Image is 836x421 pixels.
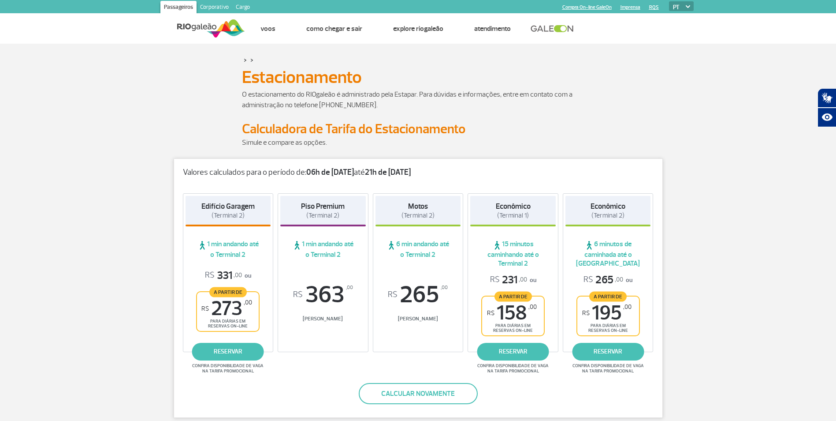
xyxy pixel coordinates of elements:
a: Explore RIOgaleão [393,24,443,33]
span: 15 minutos caminhando até o Terminal 2 [470,240,556,268]
div: Plugin de acessibilidade da Hand Talk. [817,88,836,127]
span: Confira disponibilidade de vaga na tarifa promocional [571,363,645,374]
a: Como chegar e sair [306,24,362,33]
sup: R$ [487,309,494,317]
a: Cargo [232,1,253,15]
a: reservar [192,343,264,361]
span: (Terminal 1) [497,211,529,220]
a: Compra On-line GaleOn [562,4,612,10]
p: Simule e compare as opções. [242,137,594,148]
a: Corporativo [197,1,232,15]
sup: R$ [582,309,590,317]
sup: R$ [388,290,398,300]
a: Voos [260,24,275,33]
span: (Terminal 2) [306,211,339,220]
span: para diárias em reservas on-line [585,323,632,333]
span: Confira disponibilidade de vaga na tarifa promocional [476,363,550,374]
span: 158 [487,303,537,323]
p: ou [490,273,536,287]
h2: Calculadora de Tarifa do Estacionamento [242,121,594,137]
span: 1 min andando até o Terminal 2 [280,240,366,259]
span: A partir de [589,291,627,301]
h1: Estacionamento [242,70,594,85]
a: > [244,55,247,65]
span: (Terminal 2) [591,211,624,220]
a: Imprensa [620,4,640,10]
strong: Piso Premium [301,202,345,211]
strong: Motos [408,202,428,211]
p: ou [205,269,251,282]
p: Valores calculados para o período de: até [183,168,654,177]
span: 6 minutos de caminhada até o [GEOGRAPHIC_DATA] [565,240,651,268]
span: para diárias em reservas on-line [204,319,251,329]
strong: 06h de [DATE] [306,167,354,177]
a: RQS [649,4,659,10]
button: Calcular novamente [359,383,478,404]
sup: ,00 [441,283,448,293]
button: Abrir recursos assistivos. [817,108,836,127]
a: Passageiros [160,1,197,15]
sup: R$ [201,305,209,312]
span: 1 min andando até o Terminal 2 [186,240,271,259]
span: 265 [583,273,623,287]
p: O estacionamento do RIOgaleão é administrado pela Estapar. Para dúvidas e informações, entre em c... [242,89,594,110]
strong: Edifício Garagem [201,202,255,211]
a: > [250,55,253,65]
span: 331 [205,269,242,282]
strong: 21h de [DATE] [365,167,411,177]
span: A partir de [209,287,247,297]
span: (Terminal 2) [212,211,245,220]
strong: Econômico [496,202,531,211]
a: reservar [572,343,644,361]
span: [PERSON_NAME] [375,316,461,322]
span: Confira disponibilidade de vaga na tarifa promocional [191,363,265,374]
sup: R$ [293,290,303,300]
span: 6 min andando até o Terminal 2 [375,240,461,259]
span: 273 [201,299,252,319]
sup: ,00 [623,303,632,311]
span: 195 [582,303,632,323]
span: 363 [280,283,366,307]
span: 265 [375,283,461,307]
strong: Econômico [591,202,625,211]
sup: ,00 [346,283,353,293]
span: A partir de [494,291,532,301]
button: Abrir tradutor de língua de sinais. [817,88,836,108]
a: reservar [477,343,549,361]
a: Atendimento [474,24,511,33]
p: ou [583,273,632,287]
span: [PERSON_NAME] [280,316,366,322]
sup: ,00 [528,303,537,311]
span: para diárias em reservas on-line [490,323,536,333]
span: 231 [490,273,527,287]
span: (Terminal 2) [401,211,435,220]
sup: ,00 [244,299,252,306]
